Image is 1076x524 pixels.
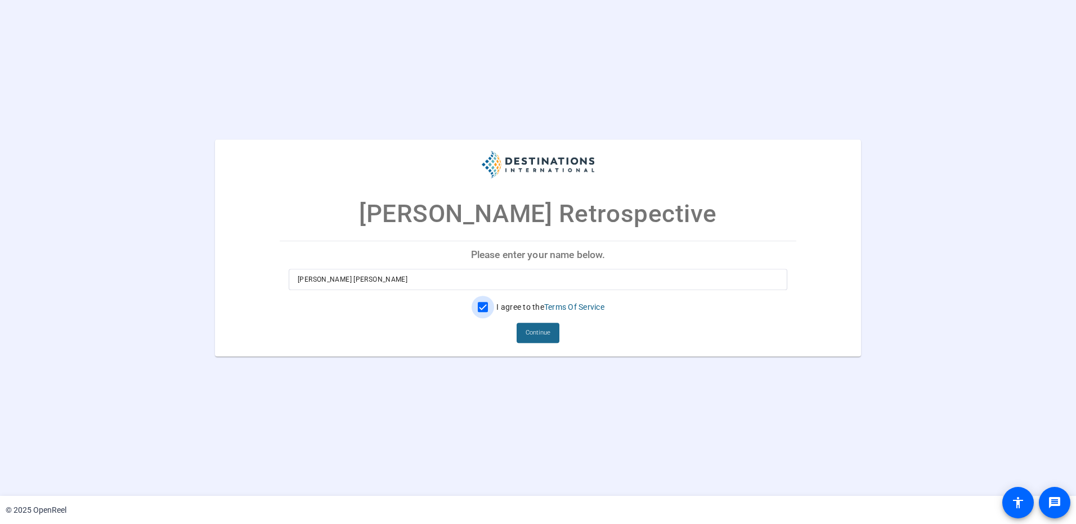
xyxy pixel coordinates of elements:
[526,324,550,341] span: Continue
[359,195,717,232] p: [PERSON_NAME] Retrospective
[6,504,66,516] div: © 2025 OpenReel
[494,301,604,313] label: I agree to the
[1048,496,1061,509] mat-icon: message
[544,302,604,311] a: Terms Of Service
[482,151,594,178] img: company-logo
[298,273,778,286] input: Enter your name
[280,241,796,268] p: Please enter your name below.
[517,323,559,343] button: Continue
[1011,496,1025,509] mat-icon: accessibility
